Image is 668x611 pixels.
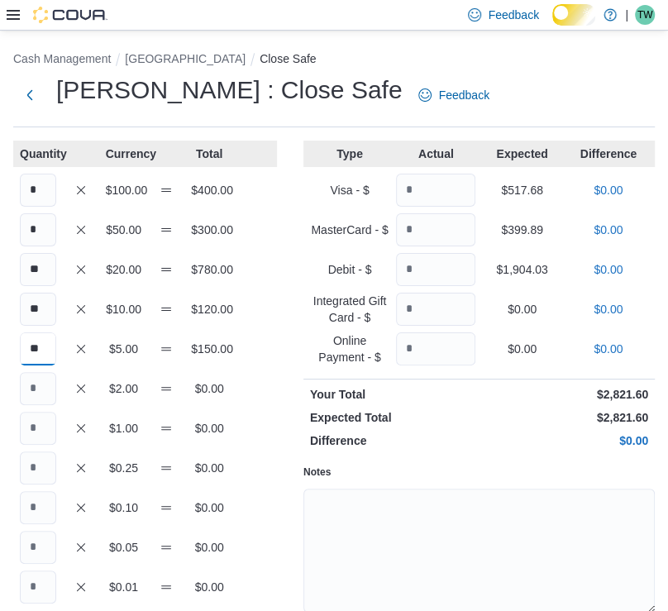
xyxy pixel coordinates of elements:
[482,146,561,162] p: Expected
[552,4,595,26] input: Dark Mode
[482,261,561,278] p: $1,904.03
[106,182,142,198] p: $100.00
[482,341,561,357] p: $0.00
[310,409,476,426] p: Expected Total
[310,386,476,403] p: Your Total
[488,7,538,23] span: Feedback
[191,222,227,238] p: $300.00
[310,293,389,326] p: Integrated Gift Card - $
[106,579,142,595] p: $0.01
[310,146,389,162] p: Type
[482,386,648,403] p: $2,821.60
[569,261,648,278] p: $0.00
[20,372,56,405] input: Quantity
[396,293,475,326] input: Quantity
[106,539,142,556] p: $0.05
[191,579,227,595] p: $0.00
[637,5,653,25] span: TW
[191,341,227,357] p: $150.00
[482,409,648,426] p: $2,821.60
[191,182,227,198] p: $400.00
[396,253,475,286] input: Quantity
[396,174,475,207] input: Quantity
[191,301,227,317] p: $120.00
[482,432,648,449] p: $0.00
[20,491,56,524] input: Quantity
[20,293,56,326] input: Quantity
[191,499,227,516] p: $0.00
[13,52,111,65] button: Cash Management
[569,341,648,357] p: $0.00
[191,146,227,162] p: Total
[106,380,142,397] p: $2.00
[412,79,495,112] a: Feedback
[106,460,142,476] p: $0.25
[20,332,56,365] input: Quantity
[20,412,56,445] input: Quantity
[303,465,331,479] label: Notes
[106,420,142,437] p: $1.00
[20,174,56,207] input: Quantity
[310,261,389,278] p: Debit - $
[125,52,246,65] button: [GEOGRAPHIC_DATA]
[13,50,655,70] nav: An example of EuiBreadcrumbs
[569,146,648,162] p: Difference
[569,301,648,317] p: $0.00
[20,451,56,485] input: Quantity
[569,222,648,238] p: $0.00
[106,222,142,238] p: $50.00
[20,213,56,246] input: Quantity
[438,87,489,103] span: Feedback
[310,332,389,365] p: Online Payment - $
[569,182,648,198] p: $0.00
[33,7,107,23] img: Cova
[191,460,227,476] p: $0.00
[20,531,56,564] input: Quantity
[482,301,561,317] p: $0.00
[191,539,227,556] p: $0.00
[625,5,628,25] p: |
[396,213,475,246] input: Quantity
[396,146,475,162] p: Actual
[106,341,142,357] p: $5.00
[635,5,655,25] div: Tre Willis
[106,146,142,162] p: Currency
[310,222,389,238] p: MasterCard - $
[191,420,227,437] p: $0.00
[482,182,561,198] p: $517.68
[260,52,316,65] button: Close Safe
[482,222,561,238] p: $399.89
[106,261,142,278] p: $20.00
[20,146,56,162] p: Quantity
[106,499,142,516] p: $0.10
[20,253,56,286] input: Quantity
[396,332,475,365] input: Quantity
[191,380,227,397] p: $0.00
[191,261,227,278] p: $780.00
[20,570,56,604] input: Quantity
[106,301,142,317] p: $10.00
[310,432,476,449] p: Difference
[56,74,402,107] h1: [PERSON_NAME] : Close Safe
[13,79,46,112] button: Next
[310,182,389,198] p: Visa - $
